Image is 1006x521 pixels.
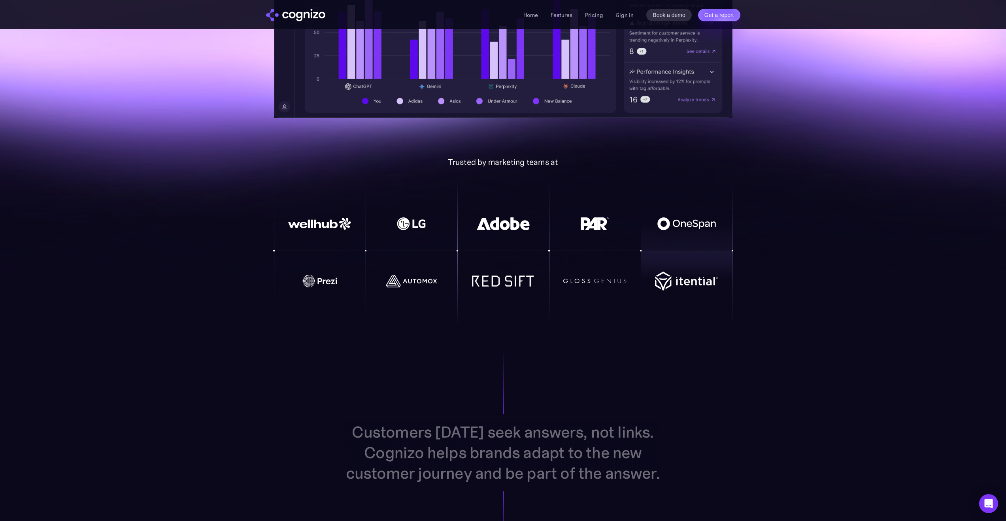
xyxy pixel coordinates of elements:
[551,11,572,19] a: Features
[698,9,740,21] a: Get a report
[523,11,538,19] a: Home
[585,11,603,19] a: Pricing
[274,157,732,167] div: Trusted by marketing teams at
[646,9,692,21] a: Book a demo
[266,9,325,21] a: home
[266,9,325,21] img: cognizo logo
[616,10,634,20] a: Sign in
[979,494,998,513] div: Open Intercom Messenger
